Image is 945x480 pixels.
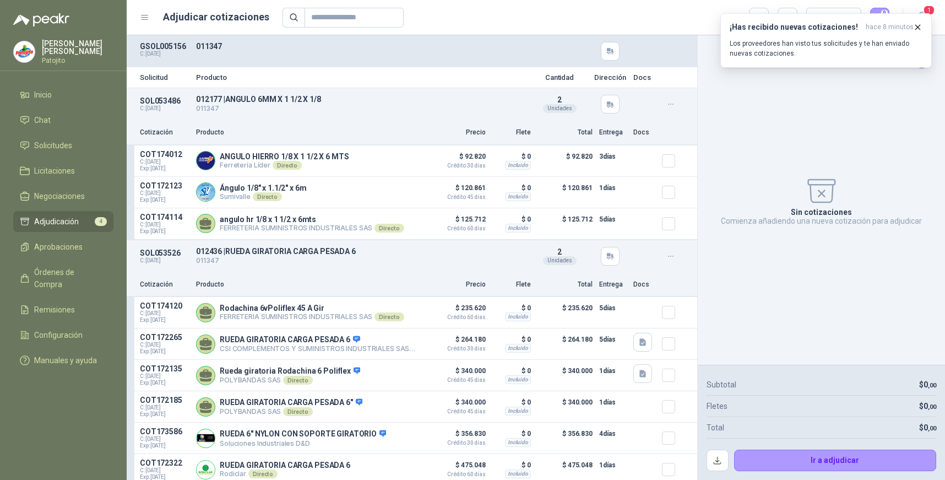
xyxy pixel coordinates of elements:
p: $ 340.000 [537,364,593,386]
a: Inicio [13,84,113,105]
span: Crédito 45 días [431,377,486,383]
p: 4 días [599,427,627,440]
span: Licitaciones [34,165,75,177]
img: Company Logo [14,41,35,62]
p: 011347 [196,42,525,51]
a: Licitaciones [13,160,113,181]
p: 5 días [599,333,627,346]
p: Los proveedores han visto tus solicitudes y te han enviado nuevas cotizaciones. [730,39,922,58]
p: $ 92.820 [431,150,486,169]
p: 5 días [599,213,627,226]
p: RUEDA GIRATORIA CARGA PESADA 6" [220,398,362,408]
p: 1 días [599,396,627,409]
p: Total [537,127,593,138]
p: Subtotal [707,379,736,391]
div: Incluido [505,161,531,170]
p: 1 días [599,459,627,472]
p: Entrega [599,127,627,138]
p: Soluciones Industriales D&D [220,439,386,447]
span: C: [DATE] [140,159,189,165]
p: $ 340.000 [537,396,593,418]
p: FERRETERIA SUMINISTROS INDUSTRIALES SAS [220,312,404,321]
p: Producto [196,127,424,138]
span: C: [DATE] [140,222,189,228]
p: Flete [492,127,531,138]
p: Total [537,279,593,290]
p: $ 0 [492,213,531,226]
a: Aprobaciones [13,236,113,257]
span: Remisiones [34,304,75,316]
span: Órdenes de Compra [34,266,103,290]
p: COT172265 [140,333,189,342]
div: Directo [374,312,404,321]
p: Fletes [707,400,727,412]
p: SOL053526 [140,249,189,257]
span: C: [DATE] [140,467,189,474]
span: Exp: [DATE] [140,380,189,386]
p: 011347 [196,104,525,114]
p: Cotización [140,279,189,290]
p: Solicitud [140,74,189,81]
p: COT174114 [140,213,189,222]
p: $ 120.861 [431,181,486,200]
span: C: [DATE] [140,436,189,443]
span: Crédito 45 días [431,409,486,414]
p: POLYBANDAS SAS [220,407,362,416]
p: $ 0 [492,396,531,409]
p: $ 264.180 [537,333,593,355]
span: 0 [924,423,936,432]
div: Incluido [505,375,531,384]
p: COT172135 [140,364,189,373]
h1: Adjudicar cotizaciones [163,9,269,25]
p: Sin cotizaciones [791,208,852,217]
p: POLYBANDAS SAS [220,376,360,385]
p: Precio [431,127,486,138]
img: Company Logo [197,461,215,479]
span: Exp: [DATE] [140,317,189,323]
span: C: [DATE] [140,373,189,380]
span: Adjudicación [34,215,79,228]
p: Docs [633,74,655,81]
p: $ 340.000 [431,396,486,414]
p: $ [919,400,936,412]
span: 0 [924,402,936,411]
p: Cantidad [532,74,587,81]
p: Flete [492,279,531,290]
p: Ángulo 1/8" x 1.1/2" x 6m [220,184,307,192]
div: Incluido [505,192,531,201]
p: 1 días [599,181,627,195]
button: ¡Has recibido nuevas cotizaciones!hace 8 minutos Los proveedores han visto tus solicitudes y te h... [720,13,932,68]
p: $ 235.620 [431,301,486,320]
span: Exp: [DATE] [140,228,189,235]
button: Ir a adjudicar [734,450,937,472]
p: C: [DATE] [140,105,189,112]
p: $ 264.180 [431,333,486,352]
p: GSOL005156 [140,42,189,51]
p: $ 340.000 [431,364,486,383]
p: $ 475.048 [431,459,486,477]
span: Negociaciones [34,190,85,202]
span: Crédito 30 días [431,346,486,352]
span: Crédito 30 días [431,440,486,446]
p: COT172185 [140,396,189,405]
p: Comienza añadiendo una nueva cotización para adjudicar [721,217,922,225]
span: Crédito 60 días [431,315,486,320]
a: Negociaciones [13,186,113,207]
p: Rueda giratoria Rodachina 6 Poliflex [220,366,360,376]
p: $ 0 [492,333,531,346]
div: Unidades [543,104,577,113]
a: Solicitudes [13,135,113,156]
span: Chat [34,114,51,126]
span: Crédito 45 días [431,195,486,200]
p: Dirección [594,74,627,81]
p: Docs [633,127,655,138]
p: Patojito [42,57,113,64]
p: $ 356.830 [537,427,593,449]
p: $ 356.830 [431,427,486,446]
span: Crédito 60 días [431,472,486,477]
a: Remisiones [13,299,113,320]
p: $ 120.861 [537,181,593,203]
p: Sumivalle [220,192,307,201]
a: Manuales y ayuda [13,350,113,371]
span: C: [DATE] [140,405,189,411]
